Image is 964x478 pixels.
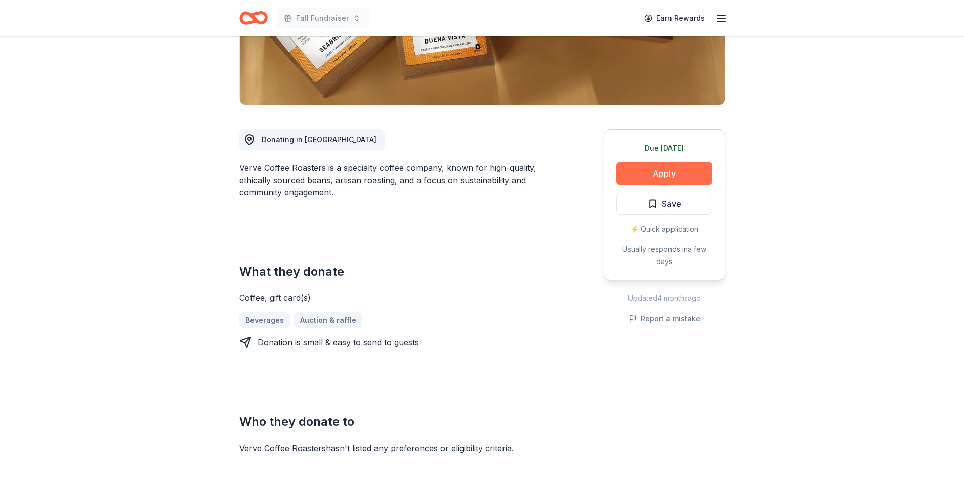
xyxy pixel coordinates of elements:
div: Verve Coffee Roasters hasn ' t listed any preferences or eligibility criteria. [239,442,555,454]
a: Earn Rewards [638,9,711,27]
button: Apply [616,162,712,185]
button: Report a mistake [628,313,700,325]
div: Usually responds in a few days [616,243,712,268]
h2: What they donate [239,264,555,280]
a: Auction & raffle [294,312,362,328]
div: Due [DATE] [616,142,712,154]
span: Fall Fundraiser [296,12,349,24]
button: Fall Fundraiser [276,8,369,28]
button: Save [616,193,712,215]
div: Coffee, gift card(s) [239,292,555,304]
div: Donation is small & easy to send to guests [258,336,419,349]
a: Home [239,6,268,30]
div: Verve Coffee Roasters is a specialty coffee company, known for high-quality, ethically sourced be... [239,162,555,198]
h2: Who they donate to [239,414,555,430]
span: Save [662,197,681,210]
a: Beverages [239,312,290,328]
span: Donating in [GEOGRAPHIC_DATA] [262,135,376,144]
div: ⚡️ Quick application [616,223,712,235]
div: Updated 4 months ago [604,292,725,305]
